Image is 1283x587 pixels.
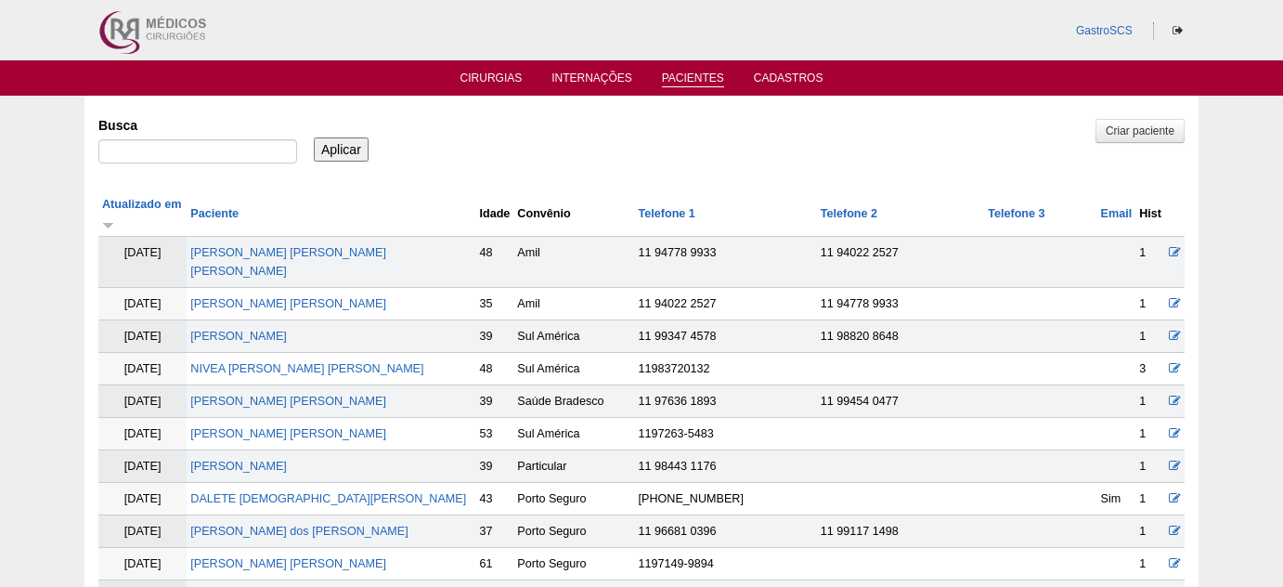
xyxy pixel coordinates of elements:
a: Telefone 3 [988,207,1044,220]
a: [PERSON_NAME] [PERSON_NAME] [PERSON_NAME] [190,246,386,278]
a: Pacientes [662,72,724,87]
td: Particular [513,450,634,483]
td: 11 99454 0477 [817,385,984,418]
td: 1 [1135,548,1165,580]
input: Aplicar [314,137,369,162]
td: 1 [1135,288,1165,320]
a: [PERSON_NAME] [PERSON_NAME] [190,427,386,440]
td: [DATE] [98,288,187,320]
input: Digite os termos que você deseja procurar. [98,139,297,163]
a: Cadastros [754,72,823,90]
td: Sim [1097,483,1136,515]
td: 37 [475,515,513,548]
td: 1197263-5483 [635,418,817,450]
td: 11 94778 9933 [817,288,984,320]
td: 1 [1135,483,1165,515]
td: 39 [475,450,513,483]
td: 48 [475,353,513,385]
td: 1 [1135,450,1165,483]
a: [PERSON_NAME] [PERSON_NAME] [190,395,386,408]
td: 43 [475,483,513,515]
a: Email [1101,207,1133,220]
td: 3 [1135,353,1165,385]
td: 11 96681 0396 [635,515,817,548]
td: Sul América [513,320,634,353]
label: Busca [98,116,297,135]
a: Cirurgias [460,72,523,90]
a: [PERSON_NAME] [190,330,287,343]
td: Sul América [513,353,634,385]
td: 1 [1135,320,1165,353]
td: 11 99117 1498 [817,515,984,548]
th: Convênio [513,191,634,237]
td: Porto Seguro [513,483,634,515]
td: [DATE] [98,320,187,353]
td: Porto Seguro [513,548,634,580]
a: [PERSON_NAME] dos [PERSON_NAME] [190,525,408,538]
th: Idade [475,191,513,237]
td: 11 98443 1176 [635,450,817,483]
td: 11 99347 4578 [635,320,817,353]
a: Telefone 2 [821,207,877,220]
td: Amil [513,237,634,288]
td: 39 [475,320,513,353]
td: 48 [475,237,513,288]
td: 11 94022 2527 [817,237,984,288]
td: 1 [1135,515,1165,548]
a: NIVEA [PERSON_NAME] [PERSON_NAME] [190,362,423,375]
a: Paciente [190,207,239,220]
td: 11 97636 1893 [635,385,817,418]
td: [DATE] [98,515,187,548]
td: [DATE] [98,353,187,385]
i: Sair [1173,25,1183,36]
td: [DATE] [98,483,187,515]
td: Saúde Bradesco [513,385,634,418]
td: [PHONE_NUMBER] [635,483,817,515]
td: 39 [475,385,513,418]
img: ordem crescente [102,218,114,230]
td: 1 [1135,418,1165,450]
a: [PERSON_NAME] [190,460,287,473]
td: 11 94022 2527 [635,288,817,320]
a: Telefone 1 [639,207,695,220]
td: [DATE] [98,385,187,418]
a: GastroSCS [1076,24,1133,37]
a: Internações [551,72,632,90]
td: [DATE] [98,450,187,483]
a: Atualizado em [102,198,181,229]
a: DALETE [DEMOGRAPHIC_DATA][PERSON_NAME] [190,492,466,505]
td: [DATE] [98,548,187,580]
td: 11983720132 [635,353,817,385]
td: 11 98820 8648 [817,320,984,353]
a: [PERSON_NAME] [PERSON_NAME] [190,297,386,310]
a: [PERSON_NAME] [PERSON_NAME] [190,557,386,570]
td: 53 [475,418,513,450]
td: 61 [475,548,513,580]
td: Amil [513,288,634,320]
td: 35 [475,288,513,320]
td: 1 [1135,385,1165,418]
th: Hist [1135,191,1165,237]
td: [DATE] [98,418,187,450]
td: 1 [1135,237,1165,288]
td: [DATE] [98,237,187,288]
td: 1197149-9894 [635,548,817,580]
td: 11 94778 9933 [635,237,817,288]
td: Sul América [513,418,634,450]
td: Porto Seguro [513,515,634,548]
a: Criar paciente [1095,119,1185,143]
